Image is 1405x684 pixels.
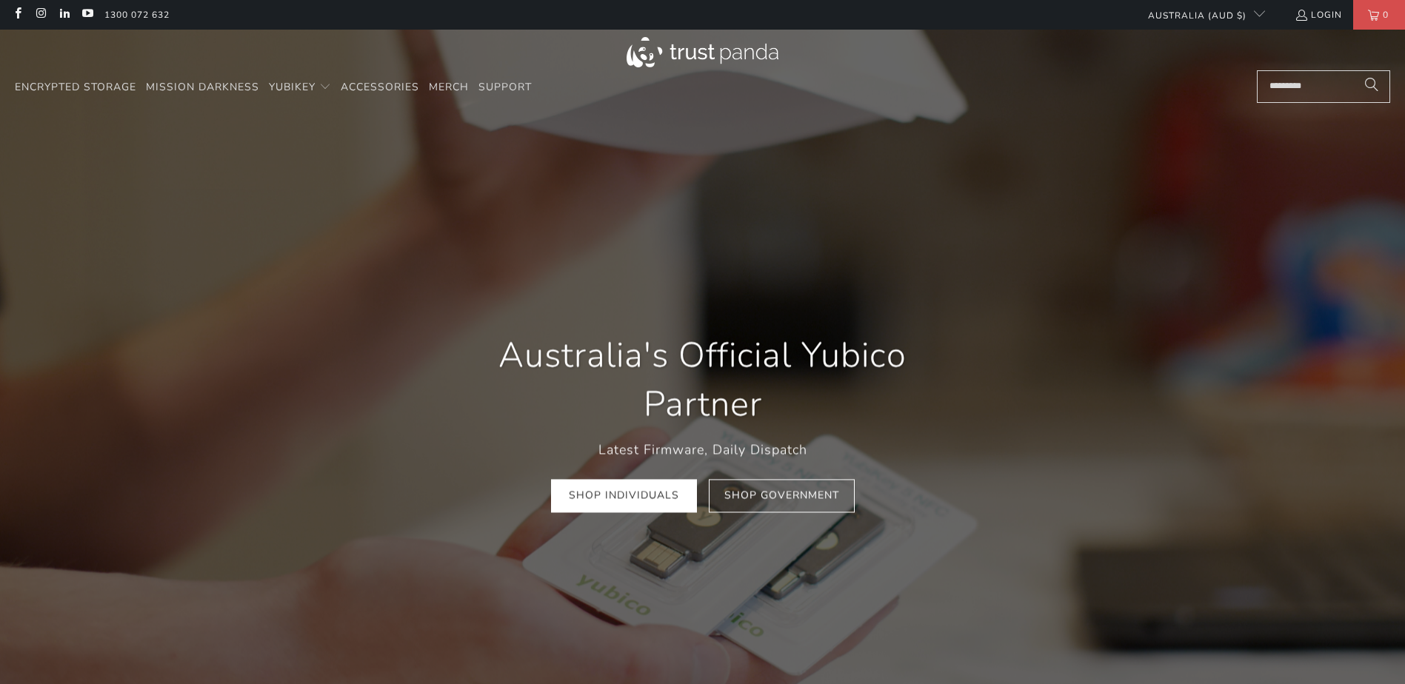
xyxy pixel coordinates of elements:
[551,480,697,513] a: Shop Individuals
[58,9,70,21] a: Trust Panda Australia on LinkedIn
[15,80,136,94] span: Encrypted Storage
[429,80,469,94] span: Merch
[1257,70,1390,103] input: Search...
[341,70,419,105] a: Accessories
[269,70,331,105] summary: YubiKey
[15,70,532,105] nav: Translation missing: en.navigation.header.main_nav
[11,9,24,21] a: Trust Panda Australia on Facebook
[458,440,947,461] p: Latest Firmware, Daily Dispatch
[478,80,532,94] span: Support
[81,9,93,21] a: Trust Panda Australia on YouTube
[146,70,259,105] a: Mission Darkness
[34,9,47,21] a: Trust Panda Australia on Instagram
[478,70,532,105] a: Support
[429,70,469,105] a: Merch
[627,37,778,67] img: Trust Panda Australia
[1295,7,1342,23] a: Login
[15,70,136,105] a: Encrypted Storage
[104,7,170,23] a: 1300 072 632
[341,80,419,94] span: Accessories
[146,80,259,94] span: Mission Darkness
[269,80,316,94] span: YubiKey
[709,480,855,513] a: Shop Government
[1353,70,1390,103] button: Search
[458,331,947,429] h1: Australia's Official Yubico Partner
